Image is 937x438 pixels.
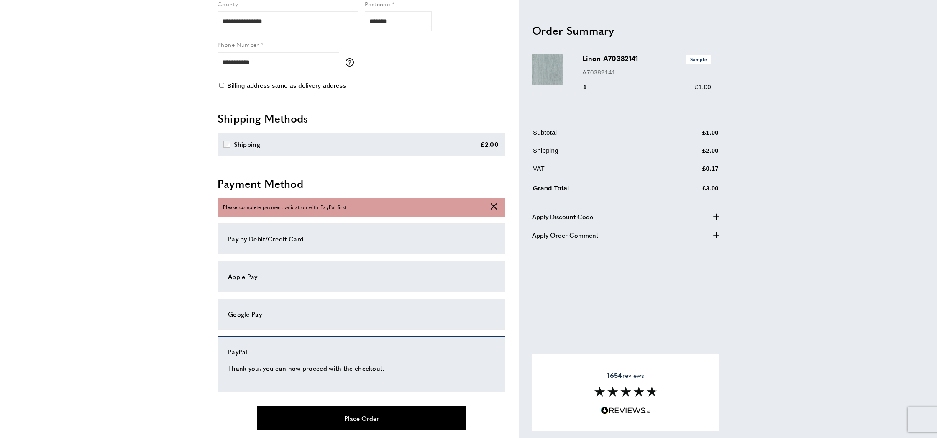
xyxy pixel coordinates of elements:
span: Apply Discount Code [532,211,593,221]
div: Pay by Debit/Credit Card [228,234,495,244]
h2: Shipping Methods [218,111,505,126]
input: Billing address same as delivery address [219,83,224,88]
td: VAT [533,164,660,180]
td: £3.00 [661,182,719,200]
td: Grand Total [533,182,660,200]
div: PayPal [228,347,495,357]
h2: Payment Method [218,176,505,191]
div: Apple Pay [228,272,495,282]
td: £2.00 [661,146,719,162]
h3: Linon A70382141 [582,54,711,64]
p: A70382141 [582,67,711,77]
button: More information [346,58,358,67]
span: Apply Order Comment [532,230,598,240]
div: Google Pay [228,309,495,319]
td: £1.00 [661,128,719,144]
td: £0.17 [661,164,719,180]
div: Shipping [234,139,260,149]
span: Please complete payment validation with PayPal first. [223,203,348,211]
strong: 1654 [607,370,622,380]
img: Reviews section [594,387,657,397]
span: Sample [686,55,711,64]
h2: Order Summary [532,23,719,38]
span: Billing address same as delivery address [227,82,346,89]
span: £1.00 [695,83,711,90]
span: reviews [607,371,644,379]
span: Phone Number [218,40,259,49]
div: £2.00 [480,139,499,149]
div: 1 [582,82,599,92]
td: Subtotal [533,128,660,144]
td: Shipping [533,146,660,162]
button: Place Order [257,406,466,430]
img: Linon A70382141 [532,54,563,85]
img: Reviews.io 5 stars [601,407,651,415]
p: Thank you, you can now proceed with the checkout. [228,363,495,373]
